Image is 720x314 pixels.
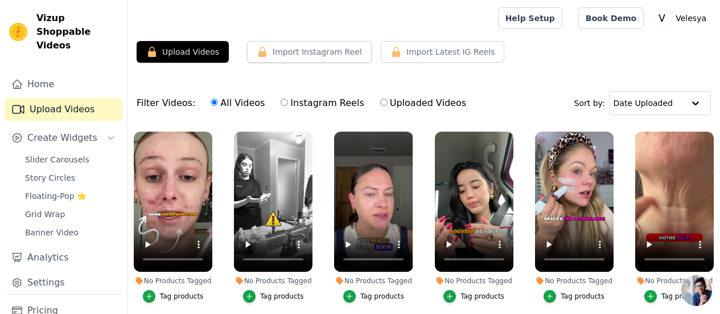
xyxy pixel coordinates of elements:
[137,41,229,63] button: Upload Videos
[644,290,705,303] button: Tag products
[574,91,711,115] div: Sort by:
[661,292,705,301] div: Tag products
[5,73,122,96] a: Home
[380,99,388,106] input: Uploaded Videos
[25,172,75,183] span: Story Circles
[247,41,372,63] button: Import Instagram Reel
[671,8,711,28] p: Velesya
[260,292,304,301] div: Tag products
[18,170,122,186] a: Story Circles
[435,276,513,286] div: No Products Tagged
[460,292,504,301] div: Tag products
[25,190,87,202] span: Floating-Pop ⭐
[5,246,122,269] a: Analytics
[134,276,212,286] div: No Products Tagged
[18,152,122,168] a: Slider Carousels
[343,290,404,303] button: Tag products
[360,292,404,301] div: Tag products
[143,290,204,303] button: Tag products
[18,206,122,222] a: Grid Wrap
[281,99,288,106] input: Instagram Reels
[137,90,472,116] div: Filter Videos:
[635,276,714,286] div: No Products Tagged
[18,225,122,240] a: Banner Video
[210,96,265,111] label: All Videos
[443,290,504,303] button: Tag products
[234,276,312,286] div: No Products Tagged
[544,290,604,303] button: Tag products
[36,11,118,52] span: Vizup Shoppable Videos
[406,46,495,58] span: Import Latest IG Reels
[27,131,97,145] span: Create Widgets
[681,275,712,306] div: Ouvrir le chat
[578,7,644,29] a: Book Demo
[498,7,562,29] a: Help Setup
[381,41,505,63] button: Import Latest IG Reels
[25,227,79,238] span: Banner Video
[5,127,122,149] button: Create Widgets
[535,276,614,286] div: No Products Tagged
[380,96,467,111] label: Uploaded Videos
[653,8,711,28] button: V Velesya
[243,290,304,303] button: Tag products
[25,209,65,220] span: Grid Wrap
[561,292,604,301] div: Tag products
[334,276,413,286] div: No Products Tagged
[280,96,364,111] label: Instagram Reels
[5,271,122,294] a: Settings
[659,13,665,24] text: V
[5,98,122,121] a: Upload Videos
[9,23,27,41] img: Vizup
[160,292,204,301] div: Tag products
[211,99,218,106] input: All Videos
[25,154,89,165] span: Slider Carousels
[18,188,122,204] a: Floating-Pop ⭐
